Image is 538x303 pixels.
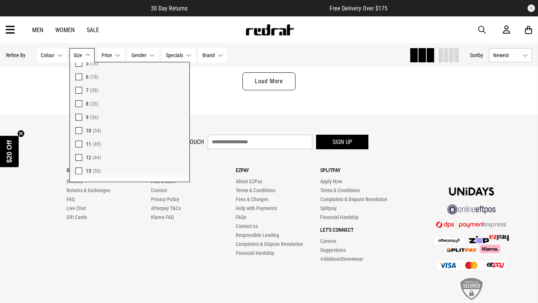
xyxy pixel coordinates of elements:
[436,260,507,271] img: Cards
[202,4,315,12] iframe: Customer reviews powered by Trustpilot
[320,167,405,173] p: Splitpay
[447,248,477,252] img: Splitpay
[86,74,89,80] span: 6
[493,52,520,58] span: Newest
[86,181,91,187] span: 14
[151,187,167,193] a: Contact
[67,205,86,211] a: Live Chat
[434,238,464,244] img: Afterpay
[127,48,159,62] button: Gender
[236,223,258,229] a: Contact us
[489,48,532,62] button: Newest
[69,62,190,182] div: Size
[478,52,483,58] span: by
[202,52,215,58] span: Brand
[17,130,25,137] button: Close teaser
[87,26,99,34] a: Sale
[6,52,25,58] p: Refine By
[86,168,91,174] span: 13
[86,87,89,93] span: 7
[86,128,91,134] span: 10
[477,245,500,253] img: Klarna
[449,187,494,196] img: Unidays
[55,26,75,34] a: Women
[236,205,277,211] a: Help with Payments
[242,72,296,90] a: Load More
[166,52,183,58] span: Specials
[93,128,101,134] span: (34)
[67,214,87,220] a: Gift Cards
[90,74,98,80] span: (18)
[151,214,174,220] a: Klarna FAQ
[436,221,507,228] img: DPS
[320,196,387,202] a: Complaints & Dispute Resolution
[93,181,101,187] span: (21)
[469,236,489,243] img: Zip
[37,48,67,62] button: Colour
[460,278,483,300] img: SSL
[316,135,368,149] button: Sign up
[320,247,346,253] a: Suggestions
[489,235,509,241] img: Splitpay
[151,205,181,211] a: Afterpay T&Cs
[93,168,101,174] span: (50)
[236,214,246,220] a: FAQs
[236,250,274,256] a: Financial Hardship
[90,101,98,107] span: (28)
[86,114,89,120] span: 9
[93,141,101,147] span: (45)
[67,178,83,184] a: Delivery
[236,178,262,184] a: About EZPay
[470,51,483,60] button: Sortby
[90,60,98,66] span: (18)
[236,167,321,173] p: Ezpay
[86,60,89,66] span: 5
[320,187,360,193] a: Terms & Conditions
[93,154,101,160] span: (44)
[67,167,151,173] p: Shopping Online
[86,154,91,160] span: 12
[198,48,227,62] button: Brand
[67,187,110,193] a: Returns & Exchanges
[69,48,95,62] button: Size
[236,196,268,202] a: Fees & Charges
[132,52,146,58] span: Gender
[151,196,179,202] a: Privacy Policy
[330,5,387,12] span: Free Delivery Over $175
[320,214,359,220] a: Financial Hardship
[236,187,275,193] a: Terms & Conditions
[86,101,89,107] span: 8
[151,5,188,12] span: 30 Day Returns
[6,3,28,25] button: Open LiveChat chat widget
[320,238,336,244] a: Careers
[320,205,337,211] a: Splitpay
[74,52,82,58] span: Size
[32,26,43,34] a: Men
[41,52,54,58] span: Colour
[86,141,91,147] span: 11
[90,87,98,93] span: (38)
[447,204,496,215] img: online eftpos
[98,48,124,62] button: Price
[320,227,405,233] p: Let's Connect
[245,24,294,35] img: Redrat logo
[320,178,342,184] a: Apply Now
[102,52,112,58] span: Price
[236,232,279,238] a: Responsible Lending
[236,241,303,247] a: Complaints & Dispute Resolution
[151,167,236,173] p: More Info
[162,48,195,62] button: Specials
[67,196,75,202] a: FAQ
[90,114,98,120] span: (36)
[320,256,363,262] a: #AllAboutStreetwear
[6,140,13,163] span: $20 Off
